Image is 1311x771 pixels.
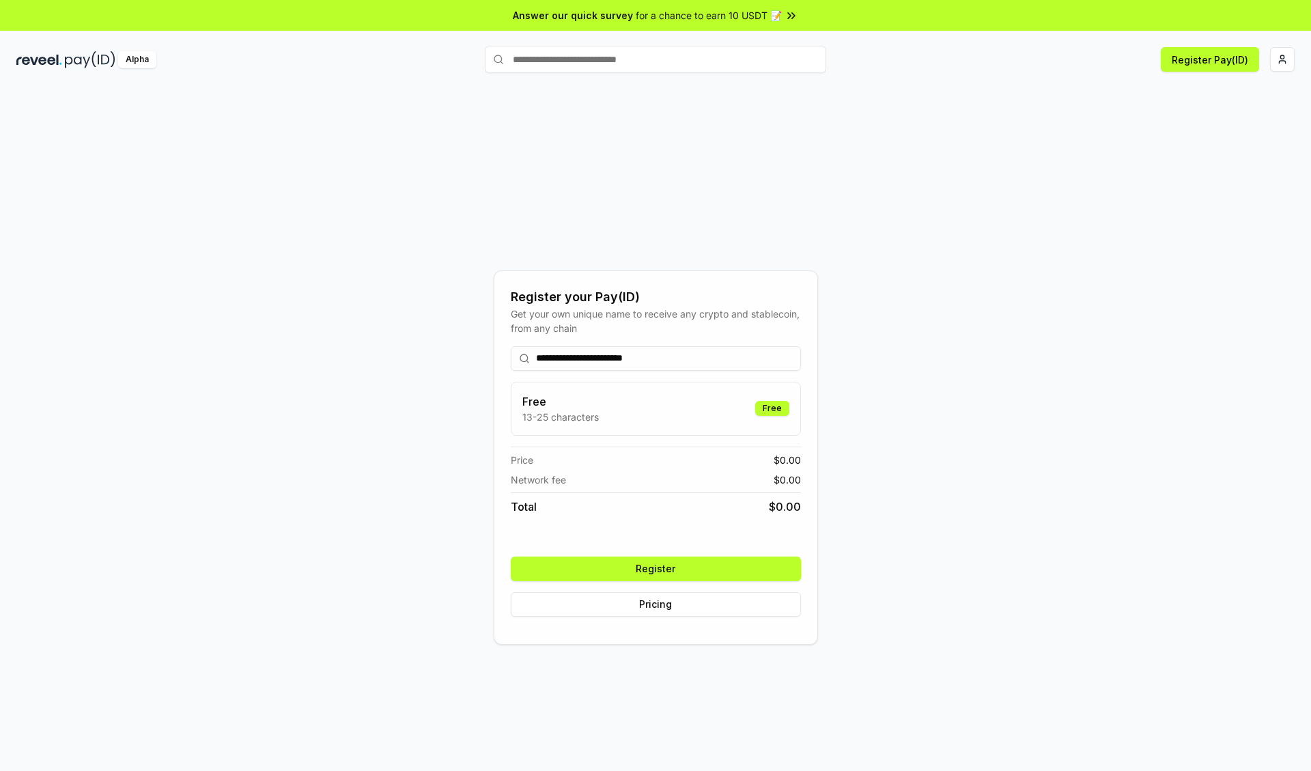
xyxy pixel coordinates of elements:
[511,288,801,307] div: Register your Pay(ID)
[511,307,801,335] div: Get your own unique name to receive any crypto and stablecoin, from any chain
[511,557,801,581] button: Register
[636,8,782,23] span: for a chance to earn 10 USDT 📝
[65,51,115,68] img: pay_id
[755,401,789,416] div: Free
[774,453,801,467] span: $ 0.00
[118,51,156,68] div: Alpha
[769,499,801,515] span: $ 0.00
[513,8,633,23] span: Answer our quick survey
[522,410,599,424] p: 13-25 characters
[774,473,801,487] span: $ 0.00
[16,51,62,68] img: reveel_dark
[511,473,566,487] span: Network fee
[511,453,533,467] span: Price
[511,592,801,617] button: Pricing
[1161,47,1259,72] button: Register Pay(ID)
[522,393,599,410] h3: Free
[511,499,537,515] span: Total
